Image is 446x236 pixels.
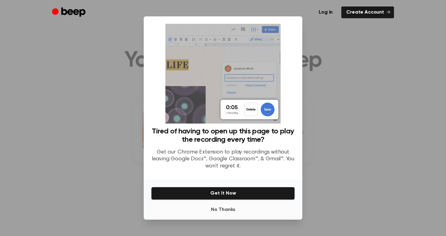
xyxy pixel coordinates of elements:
button: No Thanks [151,204,295,216]
h3: Tired of having to open up this page to play the recording every time? [151,127,295,144]
button: Get It Now [151,187,295,200]
a: Create Account [341,6,394,18]
img: Beep extension in action [165,24,280,124]
a: Beep [52,6,87,19]
a: Log in [314,6,338,18]
p: Get our Chrome Extension to play recordings without leaving Google Docs™, Google Classroom™, & Gm... [151,149,295,170]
